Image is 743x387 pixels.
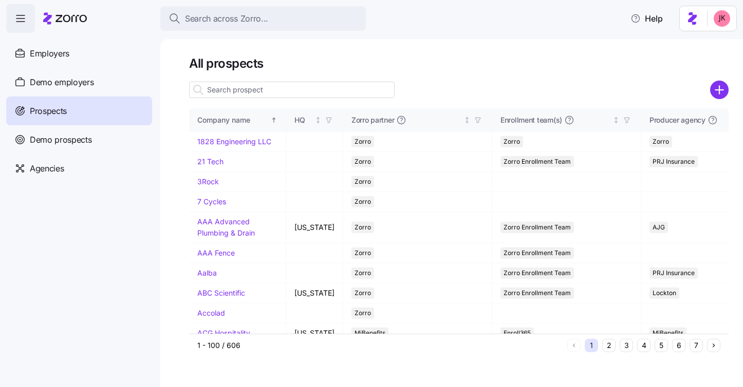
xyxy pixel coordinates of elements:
span: Agencies [30,162,64,175]
span: Employers [30,47,69,60]
span: MiBenefits [653,327,683,339]
span: Zorro Enrollment Team [504,287,571,299]
span: Zorro [355,247,371,259]
svg: add icon [710,81,729,99]
a: ACG Hospitality [197,328,250,337]
input: Search prospect [189,82,395,98]
td: [US_STATE] [286,323,343,343]
a: Aalba [197,268,217,277]
th: HQNot sorted [286,108,343,132]
button: 1 [585,339,598,352]
td: [US_STATE] [286,283,343,303]
span: Zorro Enrollment Team [504,222,571,233]
a: 1828 Engineering LLC [197,137,271,146]
span: Prospects [30,105,67,118]
span: Zorro Enrollment Team [504,267,571,279]
th: Company nameSorted ascending [189,108,286,132]
span: Zorro [355,136,371,147]
button: 6 [672,339,685,352]
span: Zorro [355,196,371,207]
span: Zorro Enrollment Team [504,247,571,259]
span: PRJ Insurance [653,156,695,167]
a: 3Rock [197,177,219,186]
a: 21 Tech [197,157,224,166]
span: Demo prospects [30,133,92,146]
span: PRJ Insurance [653,267,695,279]
span: Producer agency [649,115,705,125]
button: 3 [620,339,633,352]
button: 2 [602,339,616,352]
span: Zorro [355,287,371,299]
span: Zorro partner [351,115,394,125]
span: Zorro Enrollment Team [504,156,571,167]
button: 7 [690,339,703,352]
div: Not sorted [612,117,620,124]
span: Enroll365 [504,327,531,339]
a: Agencies [6,154,152,183]
button: Help [622,8,671,29]
h1: All prospects [189,55,729,71]
span: Zorro [355,176,371,187]
a: Demo employers [6,68,152,96]
button: 4 [637,339,651,352]
a: Demo prospects [6,125,152,154]
td: [US_STATE] [286,212,343,243]
th: Zorro partnerNot sorted [343,108,492,132]
span: AJG [653,222,665,233]
span: Zorro [355,267,371,279]
a: Employers [6,39,152,68]
span: Enrollment team(s) [500,115,562,125]
a: Accolad [197,308,225,317]
span: Demo employers [30,76,94,89]
img: 19f1c8dceb8a17c03adbc41d53a5807f [714,10,730,27]
button: Search across Zorro... [160,6,366,31]
span: Zorro [504,136,520,147]
a: AAA Advanced Plumbing & Drain [197,217,255,237]
th: Enrollment team(s)Not sorted [492,108,641,132]
div: 1 - 100 / 606 [197,340,563,351]
a: 7 Cycles [197,197,226,206]
a: Prospects [6,96,152,125]
div: Company name [197,114,269,126]
span: Search across Zorro... [185,12,268,25]
span: MiBenefits [355,327,385,339]
span: Lockton [653,287,676,299]
button: Next page [707,339,720,352]
span: Zorro [355,222,371,233]
span: Zorro [653,136,669,147]
span: Zorro [355,156,371,167]
div: HQ [294,114,312,126]
a: ABC Scientific [197,288,245,297]
button: Previous page [567,339,581,352]
button: 5 [655,339,668,352]
div: Sorted ascending [270,117,277,124]
div: Not sorted [314,117,322,124]
span: Zorro [355,307,371,319]
div: Not sorted [463,117,471,124]
a: AAA Fence [197,248,235,257]
span: Help [630,12,663,25]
